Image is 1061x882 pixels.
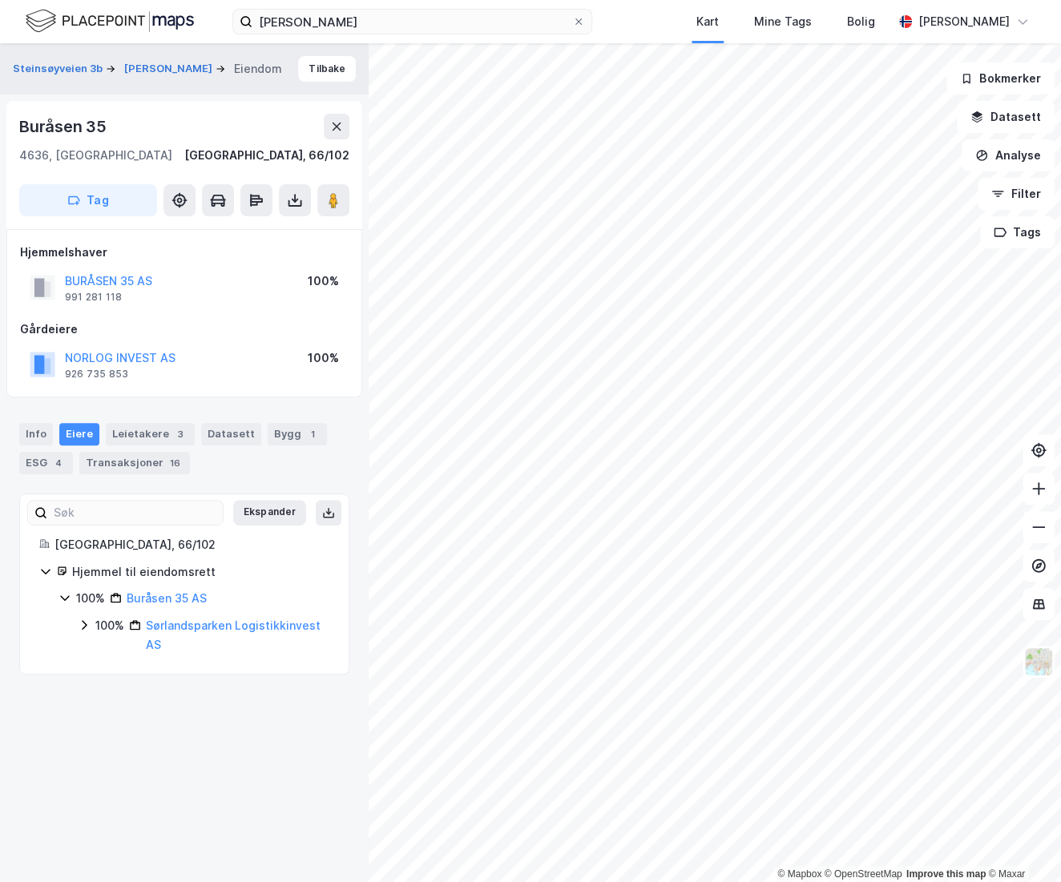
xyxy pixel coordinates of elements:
div: 991 281 118 [65,291,122,304]
input: Søk [47,501,223,525]
button: Datasett [957,101,1055,133]
div: 100% [76,589,105,608]
button: Filter [978,178,1055,210]
div: 4 [50,455,67,471]
div: 100% [308,348,339,368]
a: Improve this map [906,868,986,880]
div: Buråsen 35 [19,114,110,139]
div: Hjemmel til eiendomsrett [72,562,329,582]
button: Ekspander [233,500,306,526]
div: ESG [19,452,73,474]
div: 100% [308,272,339,291]
a: Buråsen 35 AS [127,591,207,605]
div: Info [19,423,53,445]
div: 100% [95,616,124,635]
div: Mine Tags [754,12,812,31]
iframe: Chat Widget [981,805,1061,882]
div: Kart [696,12,719,31]
div: 4636, [GEOGRAPHIC_DATA] [19,146,172,165]
div: Eiendom [234,59,282,79]
div: Bolig [847,12,875,31]
div: 16 [167,455,184,471]
button: Steinsøyveien 3b [13,61,106,77]
button: Analyse [962,139,1055,171]
div: 1 [305,426,321,442]
a: OpenStreetMap [825,868,902,880]
div: Datasett [201,423,261,445]
button: Tags [980,216,1055,248]
div: 3 [172,426,188,442]
button: Tilbake [298,56,356,82]
div: [GEOGRAPHIC_DATA], 66/102 [54,535,329,554]
div: 926 735 853 [65,368,128,381]
div: [GEOGRAPHIC_DATA], 66/102 [184,146,349,165]
div: Eiere [59,423,99,445]
button: Bokmerker [946,62,1055,95]
input: Søk på adresse, matrikkel, gårdeiere, leietakere eller personer [252,10,572,34]
div: Transaksjoner [79,452,190,474]
div: Bygg [268,423,327,445]
div: Leietakere [106,423,195,445]
div: [PERSON_NAME] [918,12,1010,31]
button: Tag [19,184,157,216]
a: Sørlandsparken Logistikkinvest AS [146,618,321,651]
img: Z [1023,646,1054,677]
img: logo.f888ab2527a4732fd821a326f86c7f29.svg [26,7,194,35]
a: Mapbox [777,868,821,880]
div: Gårdeiere [20,320,349,339]
button: [PERSON_NAME] [124,61,216,77]
div: Hjemmelshaver [20,243,349,262]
